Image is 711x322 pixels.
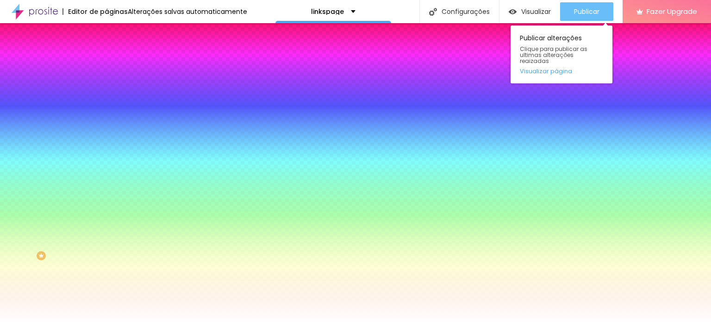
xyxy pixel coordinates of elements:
[521,8,551,15] span: Visualizar
[520,68,603,74] a: Visualizar página
[520,46,603,64] span: Clique para publicar as ultimas alterações reaizadas
[509,8,517,16] img: view-1.svg
[429,8,437,16] img: Icone
[511,25,612,83] div: Publicar alterações
[574,8,599,15] span: Publicar
[499,2,560,21] button: Visualizar
[62,8,128,15] div: Editor de páginas
[128,8,247,15] div: Alterações salvas automaticamente
[560,2,613,21] button: Publicar
[311,8,344,15] p: linkspage
[647,7,697,15] span: Fazer Upgrade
